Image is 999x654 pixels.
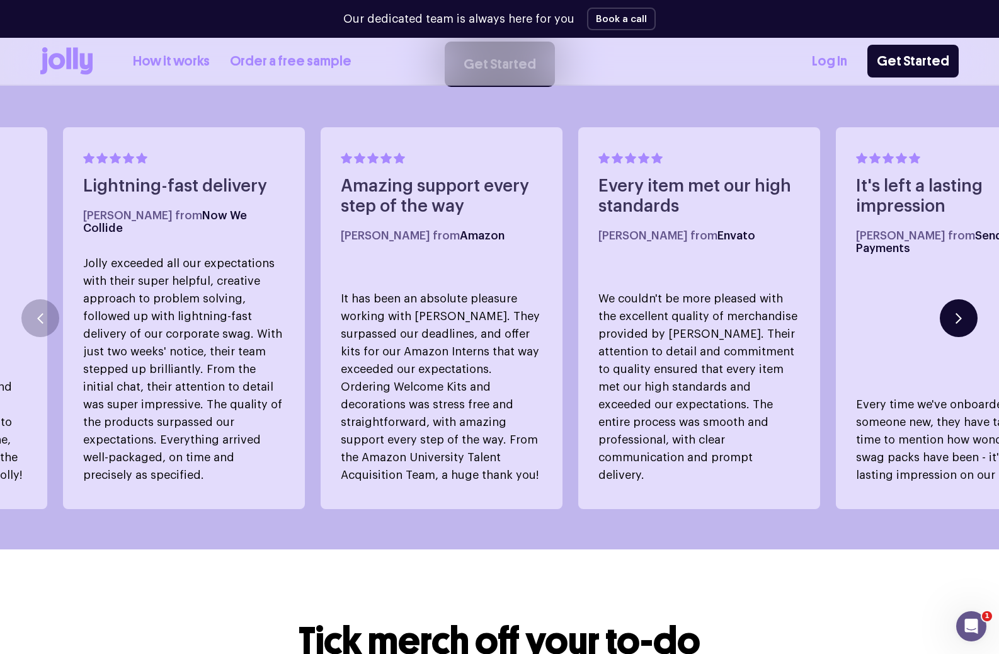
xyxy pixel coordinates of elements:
h4: Lightning-fast delivery [83,176,285,197]
a: Log In [812,51,847,72]
span: Now We Collide [83,210,247,234]
h4: Amazing support every step of the way [341,176,542,217]
h5: [PERSON_NAME] from [598,229,800,242]
h5: [PERSON_NAME] from [341,229,542,242]
h5: [PERSON_NAME] from [83,209,285,234]
p: Jolly exceeded all our expectations with their super helpful, creative approach to problem solvin... [83,255,285,484]
p: It has been an absolute pleasure working with [PERSON_NAME]. They surpassed our deadlines, and of... [341,290,542,484]
button: Book a call [587,8,656,30]
a: How it works [133,51,210,72]
span: Envato [717,230,755,241]
h4: Every item met our high standards [598,176,800,217]
p: Our dedicated team is always here for you [343,11,574,28]
p: We couldn't be more pleased with the excellent quality of merchandise provided by [PERSON_NAME]. ... [598,290,800,484]
iframe: Intercom live chat [956,611,986,641]
span: 1 [982,611,992,621]
a: Order a free sample [230,51,351,72]
a: Get Started [867,45,959,77]
span: Amazon [460,230,505,241]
